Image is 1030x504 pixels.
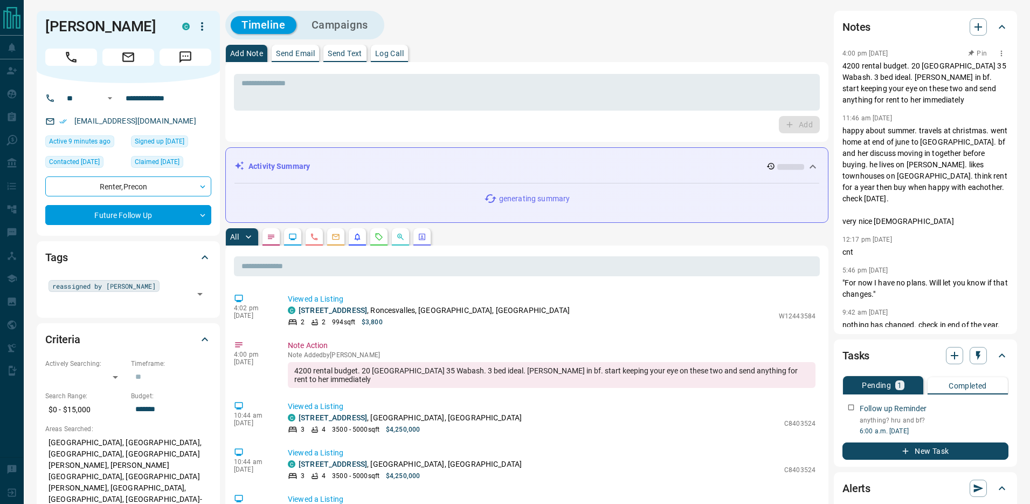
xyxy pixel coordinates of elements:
[267,233,275,241] svg: Notes
[332,317,355,327] p: 994 sqft
[301,16,379,34] button: Campaigns
[182,23,190,30] div: condos.ca
[288,460,295,468] div: condos.ca
[842,114,892,122] p: 11:46 am [DATE]
[842,480,870,497] h2: Alerts
[135,156,179,167] span: Claimed [DATE]
[45,391,126,401] p: Search Range:
[288,233,297,241] svg: Lead Browsing Activity
[248,161,310,172] p: Activity Summary
[288,340,815,351] p: Note Action
[386,425,420,434] p: $4,250,000
[45,176,211,196] div: Renter , Precon
[74,117,196,125] a: [EMAIL_ADDRESS][DOMAIN_NAME]
[234,419,272,427] p: [DATE]
[842,347,869,364] h2: Tasks
[276,50,315,57] p: Send Email
[299,459,522,470] p: , [GEOGRAPHIC_DATA], [GEOGRAPHIC_DATA]
[949,382,987,390] p: Completed
[299,460,367,468] a: [STREET_ADDRESS]
[52,281,156,291] span: reassigned by [PERSON_NAME]
[234,412,272,419] p: 10:44 am
[45,156,126,171] div: Fri May 03 2024
[842,343,1008,369] div: Tasks
[135,136,184,147] span: Signed up [DATE]
[860,403,927,414] p: Follow up Reminder
[288,307,295,314] div: condos.ca
[332,471,379,481] p: 3500 - 5000 sqft
[45,244,211,270] div: Tags
[322,471,326,481] p: 4
[842,125,1008,227] p: happy about summer. travels at christmas. went home at end of june to [GEOGRAPHIC_DATA]. bf and h...
[45,424,211,434] p: Areas Searched:
[332,425,379,434] p: 3500 - 5000 sqft
[418,233,426,241] svg: Agent Actions
[499,193,570,205] p: generating summary
[396,233,405,241] svg: Opportunities
[842,18,870,36] h2: Notes
[784,465,815,475] p: C8403524
[45,135,126,151] div: Wed Oct 15 2025
[230,233,239,241] p: All
[45,18,166,35] h1: [PERSON_NAME]
[45,401,126,419] p: $0 - $15,000
[328,50,362,57] p: Send Text
[288,362,815,388] div: 4200 rental budget. 20 [GEOGRAPHIC_DATA] 35 Wabash. 3 bed ideal. [PERSON_NAME] in bf. start keepi...
[842,247,1008,258] p: cnt
[842,236,892,243] p: 12:17 pm [DATE]
[962,49,993,58] button: Pin
[288,447,815,459] p: Viewed a Listing
[288,401,815,412] p: Viewed a Listing
[842,475,1008,501] div: Alerts
[102,49,154,66] span: Email
[897,382,902,389] p: 1
[234,156,819,176] div: Activity Summary
[299,412,522,424] p: , [GEOGRAPHIC_DATA], [GEOGRAPHIC_DATA]
[375,50,404,57] p: Log Call
[842,14,1008,40] div: Notes
[299,305,570,316] p: , Roncesvalles, [GEOGRAPHIC_DATA], [GEOGRAPHIC_DATA]
[299,306,367,315] a: [STREET_ADDRESS]
[45,49,97,66] span: Call
[842,267,888,274] p: 5:46 pm [DATE]
[784,419,815,428] p: C8403524
[299,413,367,422] a: [STREET_ADDRESS]
[45,249,67,266] h2: Tags
[860,416,1008,425] p: anything? hru and bf?
[234,351,272,358] p: 4:00 pm
[842,442,1008,460] button: New Task
[49,136,110,147] span: Active 9 minutes ago
[362,317,383,327] p: $3,800
[45,326,211,352] div: Criteria
[45,331,80,348] h2: Criteria
[353,233,362,241] svg: Listing Alerts
[842,50,888,57] p: 4:00 pm [DATE]
[234,312,272,319] p: [DATE]
[160,49,211,66] span: Message
[301,317,305,327] p: 2
[131,156,211,171] div: Thu Apr 18 2024
[288,351,815,359] p: Note Added by [PERSON_NAME]
[234,358,272,366] p: [DATE]
[301,471,305,481] p: 3
[192,287,208,302] button: Open
[103,92,116,105] button: Open
[59,118,67,125] svg: Email Verified
[131,359,211,369] p: Timeframe:
[45,359,126,369] p: Actively Searching:
[842,319,1008,331] p: nothing has changed. check in end of the year.
[234,466,272,473] p: [DATE]
[231,16,296,34] button: Timeline
[842,60,1008,106] p: 4200 rental budget. 20 [GEOGRAPHIC_DATA] 35 Wabash. 3 bed ideal. [PERSON_NAME] in bf. start keepi...
[131,391,211,401] p: Budget:
[301,425,305,434] p: 3
[45,205,211,225] div: Future Follow Up
[288,294,815,305] p: Viewed a Listing
[49,156,100,167] span: Contacted [DATE]
[331,233,340,241] svg: Emails
[288,414,295,421] div: condos.ca
[322,425,326,434] p: 4
[375,233,383,241] svg: Requests
[322,317,326,327] p: 2
[234,304,272,312] p: 4:02 pm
